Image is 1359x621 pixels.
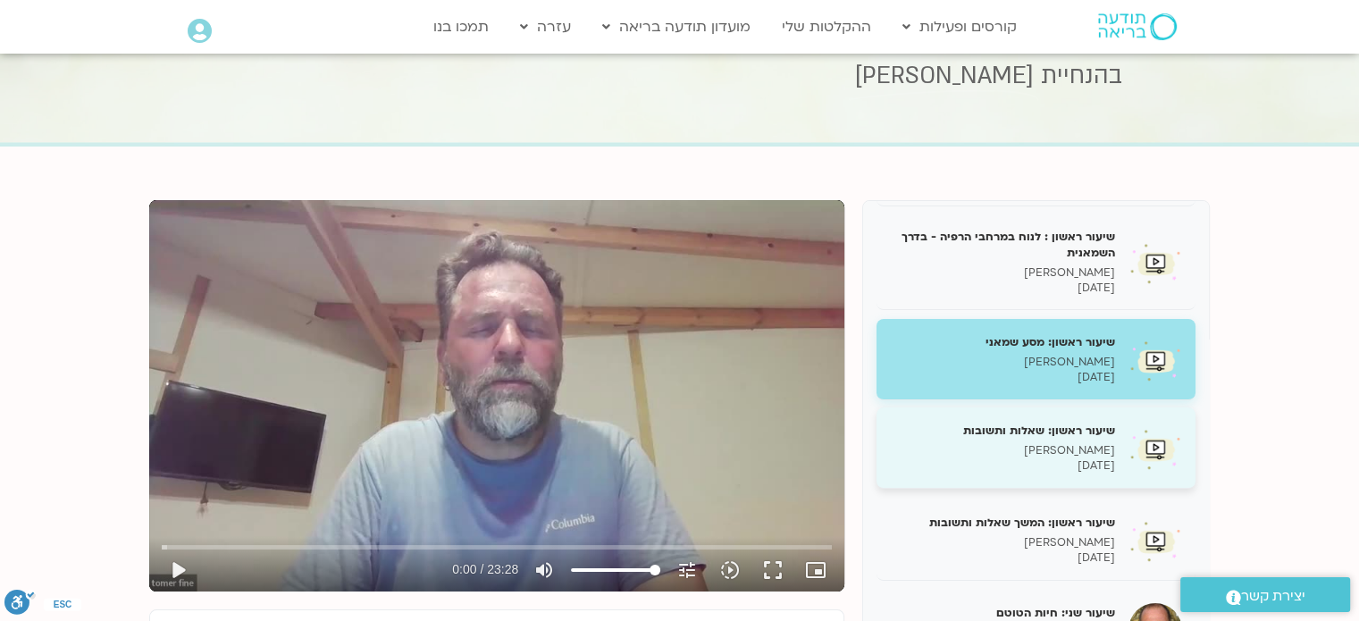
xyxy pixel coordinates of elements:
p: [DATE] [890,550,1115,566]
p: [DATE] [890,370,1115,385]
p: [PERSON_NAME] [890,535,1115,550]
h5: שיעור שני: חיות הטוטם [890,605,1115,621]
h5: שיעור ראשון: המשך שאלות ותשובות [890,515,1115,531]
p: [PERSON_NAME] [890,355,1115,370]
span: בהנחיית [1041,60,1122,92]
h5: שיעור ראשון: מסע שמאני [890,334,1115,350]
p: [PERSON_NAME] [890,265,1115,281]
a: מועדון תודעה בריאה [593,10,759,44]
a: עזרה [511,10,580,44]
img: תודעה בריאה [1098,13,1177,40]
p: [PERSON_NAME] [890,443,1115,458]
p: [DATE] [890,281,1115,296]
img: שיעור ראשון: המשך שאלות ותשובות [1128,513,1182,566]
img: שיעור ראשון: מסע שמאני [1128,332,1182,386]
img: שיעור ראשון: שאלות ותשובות [1128,421,1182,474]
img: שיעור ראשון : לנוח במרחבי הרפיה - בדרך השמאנית [1128,235,1182,289]
span: יצירת קשר [1241,584,1305,608]
h5: שיעור ראשון: שאלות ותשובות [890,423,1115,439]
a: יצירת קשר [1180,577,1350,612]
a: תמכו בנו [424,10,498,44]
p: [DATE] [890,458,1115,474]
a: ההקלטות שלי [773,10,880,44]
h5: שיעור ראשון : לנוח במרחבי הרפיה - בדרך השמאנית [890,229,1115,261]
a: קורסים ופעילות [893,10,1026,44]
